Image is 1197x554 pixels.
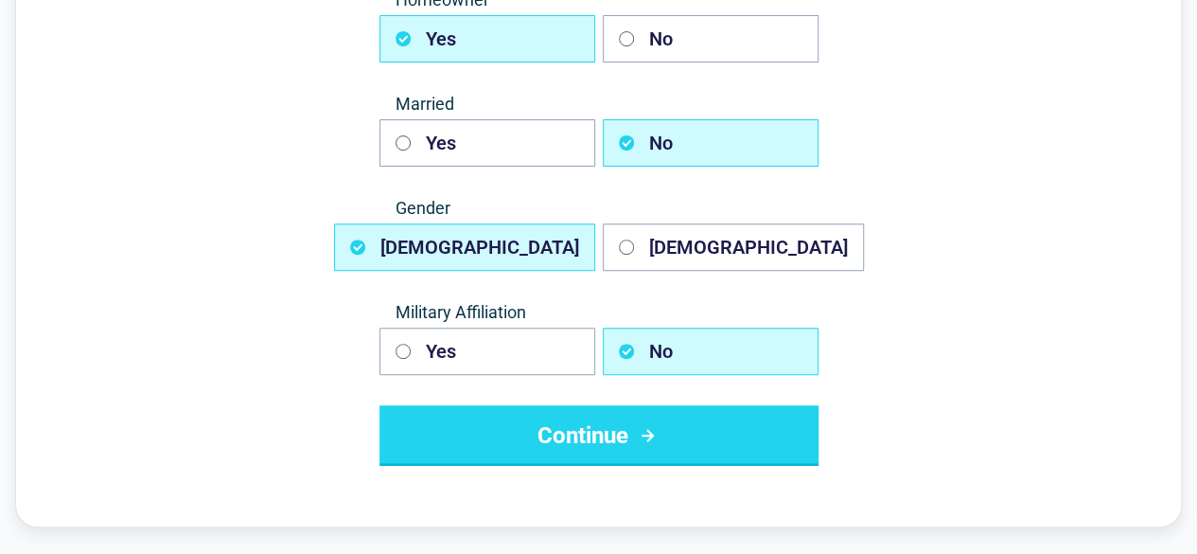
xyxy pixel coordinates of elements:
[603,223,864,271] button: [DEMOGRAPHIC_DATA]
[334,223,595,271] button: [DEMOGRAPHIC_DATA]
[379,405,819,466] button: Continue
[379,328,595,375] button: Yes
[603,15,819,63] button: No
[379,301,819,324] span: Military Affiliation
[379,119,595,167] button: Yes
[379,197,819,220] span: Gender
[603,328,819,375] button: No
[379,15,595,63] button: Yes
[379,93,819,116] span: Married
[603,119,819,167] button: No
